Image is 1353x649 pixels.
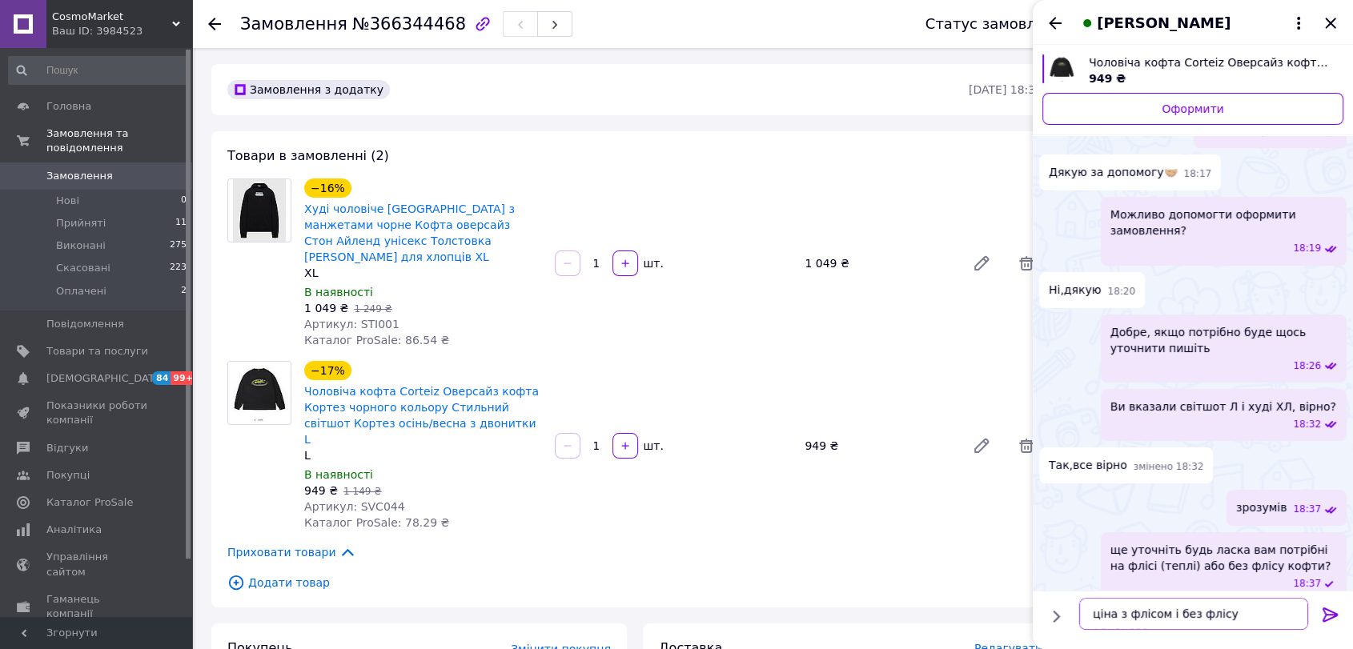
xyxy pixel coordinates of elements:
div: −17% [304,361,351,380]
div: Замовлення з додатку [227,80,390,99]
span: [DEMOGRAPHIC_DATA] [46,371,165,386]
span: Так,все вірно [1049,457,1127,474]
span: ще уточніть будь ласка вам потрібні на флісі (теплі) або без флісу кофти? [1110,542,1337,574]
span: 18:19 12.10.2025 [1293,242,1321,255]
span: Каталог ProSale: 86.54 ₴ [304,334,449,347]
span: 18:37 12.10.2025 [1293,577,1321,591]
div: −16% [304,178,351,198]
button: Закрити [1321,14,1340,33]
a: Редагувати [966,430,998,462]
span: змінено [1134,460,1176,474]
button: Назад [1046,14,1065,33]
div: 949 ₴ [798,435,959,457]
input: Пошук [8,56,188,85]
span: 1 249 ₴ [354,303,391,314]
span: 18:32 12.10.2025 [1293,418,1321,431]
span: Відгуки [46,441,88,455]
span: Чоловіча кофта Corteiz Оверсайз кофта Кортез чорного кольору Стильний світшот Кортез осінь/весна ... [1089,54,1331,70]
span: 18:37 12.10.2025 [1293,503,1321,516]
span: В наявності [304,286,373,298]
span: Видалити [1010,430,1042,462]
button: [PERSON_NAME] [1078,13,1308,34]
span: 11 [175,216,187,230]
span: Нові [56,194,79,208]
a: Переглянути товар [1042,54,1343,86]
span: 275 [170,238,187,253]
span: Ви вказали світшот Л і худі ХЛ, вірно? [1110,399,1336,415]
span: 1 149 ₴ [343,486,381,497]
span: Товари та послуги [46,344,148,359]
div: L [304,447,542,463]
span: Ні,дякую [1049,282,1102,298]
span: В наявності [304,468,373,481]
span: Артикул: STI001 [304,318,399,331]
div: шт. [640,255,665,271]
a: Худі чоловіче [GEOGRAPHIC_DATA] з манжетами чорне Кофта оверсайз Стон Айленд унісекс Толстовка [P... [304,202,515,263]
span: Замовлення та повідомлення [46,126,192,155]
span: 949 ₴ [304,484,338,497]
span: Оплачені [56,284,106,298]
span: 84 [152,371,171,385]
time: [DATE] 18:30 [969,83,1042,96]
img: Чоловіча кофта Corteiz Оверсайз кофта Кортез чорного кольору Стильний світшот Кортез осінь/весна ... [228,362,290,424]
span: Видалити [1010,247,1042,279]
span: зрозумів [1236,499,1287,516]
span: 99+ [171,371,197,385]
span: Гаманець компанії [46,592,148,621]
span: Можливо допомогти оформити замовлення? [1110,206,1337,238]
span: Покупці [46,468,90,483]
span: Аналітика [46,523,102,537]
span: 2 [181,284,187,298]
a: Редагувати [966,247,998,279]
span: Повідомлення [46,317,124,331]
span: 18:20 12.10.2025 [1108,285,1136,298]
a: Оформити [1042,93,1343,125]
span: Дякую за допомогу🤝🏼 [1049,164,1178,181]
span: Показники роботи компанії [46,399,148,427]
span: Артикул: SVC044 [304,500,405,513]
button: Показати кнопки [1046,606,1066,627]
span: Товари в замовленні (2) [227,148,389,163]
span: Замовлення [46,169,113,183]
span: 18:32 12.10.2025 [1176,460,1204,474]
span: Додати товар [227,574,1042,591]
span: Замовлення [240,14,347,34]
div: Повернутися назад [208,16,221,32]
span: 949 ₴ [1089,72,1126,85]
div: шт. [640,438,665,454]
span: 223 [170,261,187,275]
div: Статус замовлення [925,16,1073,32]
span: Управління сайтом [46,550,148,579]
span: 1 049 ₴ [304,302,348,314]
span: Скасовані [56,261,110,275]
span: CosmoMarket [52,10,172,24]
span: Приховати товари [227,543,356,561]
span: Каталог ProSale: 78.29 ₴ [304,516,449,529]
a: Чоловіча кофта Corteiz Оверсайз кофта Кортез чорного кольору Стильний світшот Кортез осінь/весна ... [304,385,539,446]
span: Головна [46,99,91,114]
textarea: ціна з флісом і без флісу однакова [1079,598,1308,630]
span: [PERSON_NAME] [1097,13,1231,34]
div: Ваш ID: 3984523 [52,24,192,38]
span: 18:26 12.10.2025 [1293,359,1321,373]
div: 1 049 ₴ [798,252,959,274]
span: №366344468 [352,14,466,34]
span: Виконані [56,238,106,253]
div: XL [304,265,542,281]
img: 6806309078_w640_h640_muzhskaya-kofta-corteiz.jpg [1047,54,1076,83]
span: Добре, якщо потрібно буде щось уточнити пишіть [1110,324,1337,356]
span: 18:17 12.10.2025 [1184,167,1212,181]
img: Худі чоловіче Stone Island з манжетами чорне Кофта оверсайз Стон Айленд унісекс Толстовка Стонік ... [233,179,285,242]
span: Прийняті [56,216,106,230]
span: Каталог ProSale [46,495,133,510]
span: 0 [181,194,187,208]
